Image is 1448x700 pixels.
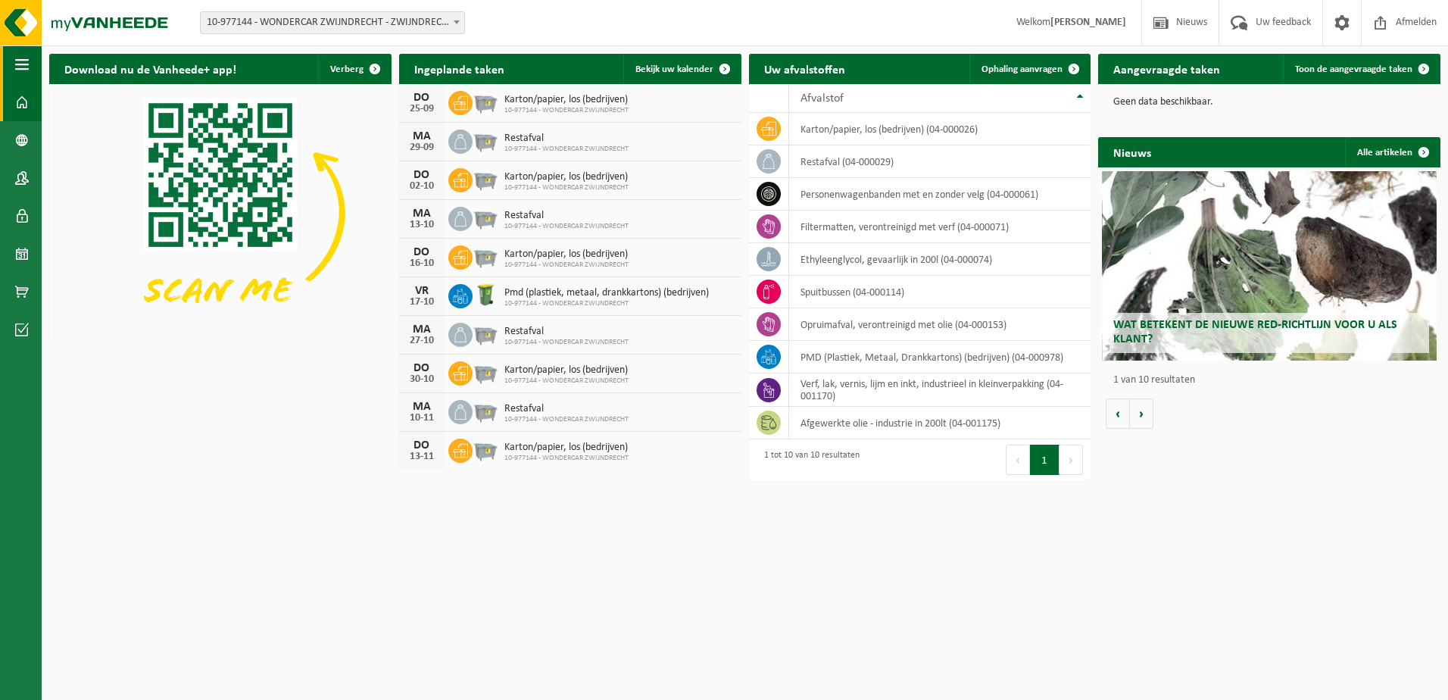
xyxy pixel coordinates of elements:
div: 29-09 [407,142,437,153]
span: 10-977144 - WONDERCAR ZWIJNDRECHT [504,183,629,192]
div: 1 tot 10 van 10 resultaten [757,443,860,477]
div: 25-09 [407,104,437,114]
div: 27-10 [407,336,437,346]
span: Karton/papier, los (bedrijven) [504,94,629,106]
span: Ophaling aanvragen [981,64,1063,74]
h2: Aangevraagde taken [1098,54,1235,83]
strong: [PERSON_NAME] [1050,17,1126,28]
h2: Uw afvalstoffen [749,54,860,83]
button: Vorige [1106,398,1130,429]
span: 10-977144 - WONDERCAR ZWIJNDRECHT [504,454,629,463]
td: ethyleenglycol, gevaarlijk in 200l (04-000074) [789,243,1091,276]
span: 10-977144 - WONDERCAR ZWIJNDRECHT [504,415,629,424]
div: 30-10 [407,374,437,385]
button: Next [1059,445,1083,475]
div: 10-11 [407,413,437,423]
span: 10-977144 - WONDERCAR ZWIJNDRECHT [504,299,709,308]
span: Restafval [504,403,629,415]
span: 10-977144 - WONDERCAR ZWIJNDRECHT - ZWIJNDRECHT [201,12,464,33]
td: verf, lak, vernis, lijm en inkt, industrieel in kleinverpakking (04-001170) [789,373,1091,407]
button: 1 [1030,445,1059,475]
img: WB-2500-GAL-GY-01 [473,320,498,346]
span: Karton/papier, los (bedrijven) [504,248,629,261]
img: WB-2500-GAL-GY-01 [473,127,498,153]
div: 16-10 [407,258,437,269]
span: Karton/papier, los (bedrijven) [504,442,629,454]
span: 10-977144 - WONDERCAR ZWIJNDRECHT [504,338,629,347]
td: filtermatten, verontreinigd met verf (04-000071) [789,211,1091,243]
div: 13-10 [407,220,437,230]
td: spuitbussen (04-000114) [789,276,1091,308]
div: MA [407,130,437,142]
a: Alle artikelen [1345,137,1439,167]
p: 1 van 10 resultaten [1113,375,1433,386]
img: WB-2500-GAL-GY-01 [473,166,498,192]
div: MA [407,208,437,220]
img: WB-2500-GAL-GY-01 [473,359,498,385]
h2: Ingeplande taken [399,54,520,83]
img: WB-2500-GAL-GY-01 [473,436,498,462]
td: afgewerkte olie - industrie in 200lt (04-001175) [789,407,1091,439]
td: karton/papier, los (bedrijven) (04-000026) [789,113,1091,145]
img: WB-0240-HPE-GN-50 [473,282,498,308]
button: Verberg [318,54,390,84]
div: DO [407,169,437,181]
span: Karton/papier, los (bedrijven) [504,364,629,377]
span: 10-977144 - WONDERCAR ZWIJNDRECHT [504,106,629,115]
img: WB-2500-GAL-GY-01 [473,205,498,230]
td: personenwagenbanden met en zonder velg (04-000061) [789,178,1091,211]
span: Restafval [504,326,629,338]
span: Restafval [504,210,629,222]
td: PMD (Plastiek, Metaal, Drankkartons) (bedrijven) (04-000978) [789,341,1091,373]
span: Toon de aangevraagde taken [1295,64,1412,74]
h2: Download nu de Vanheede+ app! [49,54,251,83]
span: Bekijk uw kalender [635,64,713,74]
div: VR [407,285,437,297]
div: 02-10 [407,181,437,192]
td: restafval (04-000029) [789,145,1091,178]
button: Volgende [1130,398,1153,429]
div: 17-10 [407,297,437,308]
div: MA [407,323,437,336]
div: DO [407,362,437,374]
div: DO [407,439,437,452]
div: DO [407,92,437,104]
img: WB-2500-GAL-GY-01 [473,243,498,269]
div: MA [407,401,437,413]
a: Toon de aangevraagde taken [1283,54,1439,84]
a: Bekijk uw kalender [623,54,740,84]
span: 10-977144 - WONDERCAR ZWIJNDRECHT - ZWIJNDRECHT [200,11,465,34]
img: WB-2500-GAL-GY-01 [473,398,498,423]
span: Verberg [330,64,364,74]
a: Ophaling aanvragen [969,54,1089,84]
div: 13-11 [407,452,437,462]
span: Karton/papier, los (bedrijven) [504,171,629,183]
td: opruimafval, verontreinigd met olie (04-000153) [789,308,1091,341]
h2: Nieuws [1098,137,1166,167]
img: Download de VHEPlus App [49,84,392,341]
div: DO [407,246,437,258]
img: WB-2500-GAL-GY-01 [473,89,498,114]
p: Geen data beschikbaar. [1113,97,1425,108]
span: 10-977144 - WONDERCAR ZWIJNDRECHT [504,145,629,154]
span: Restafval [504,133,629,145]
a: Wat betekent de nieuwe RED-richtlijn voor u als klant? [1102,171,1437,361]
span: 10-977144 - WONDERCAR ZWIJNDRECHT [504,261,629,270]
span: Wat betekent de nieuwe RED-richtlijn voor u als klant? [1113,319,1397,345]
span: Pmd (plastiek, metaal, drankkartons) (bedrijven) [504,287,709,299]
span: 10-977144 - WONDERCAR ZWIJNDRECHT [504,377,629,386]
span: 10-977144 - WONDERCAR ZWIJNDRECHT [504,222,629,231]
span: Afvalstof [800,92,844,105]
button: Previous [1006,445,1030,475]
